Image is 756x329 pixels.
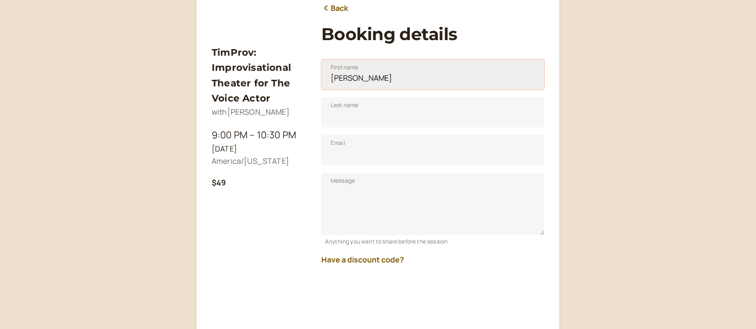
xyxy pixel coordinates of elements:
input: Email [321,135,544,165]
a: Back [321,2,349,15]
h3: TimProv: Improvisational Theater for The Voice Actor [212,45,306,106]
b: $49 [212,177,226,188]
div: [DATE] [212,143,306,155]
span: First name [331,63,359,72]
div: Anything you want to share before the session [321,235,544,246]
span: Last name [331,101,358,110]
span: Message [331,176,355,186]
input: Last name [321,97,544,127]
input: First name [321,59,544,90]
h1: Booking details [321,24,544,44]
button: Have a discount code? [321,255,404,264]
div: 9:00 PM – 10:30 PM [212,127,306,143]
div: America/[US_STATE] [212,155,306,168]
textarea: Message [321,173,544,235]
span: with [PERSON_NAME] [212,107,290,117]
span: Email [331,138,345,148]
